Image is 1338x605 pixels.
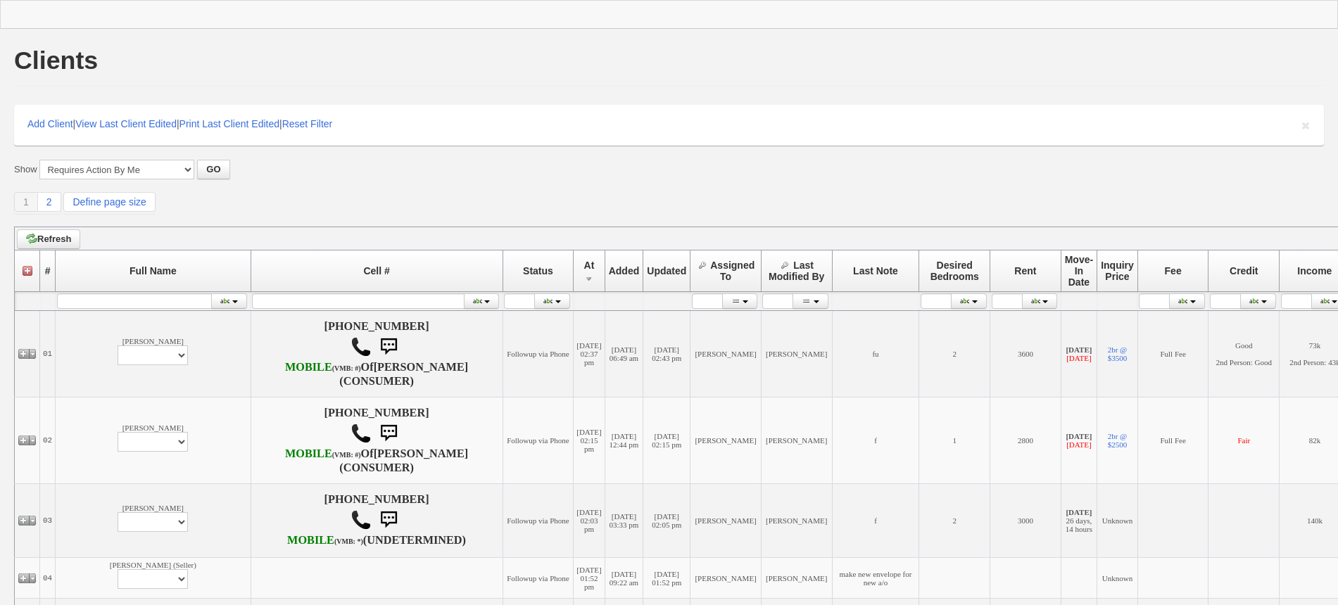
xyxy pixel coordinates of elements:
td: 3600 [990,311,1061,397]
span: Added [609,265,640,276]
td: [PERSON_NAME] [761,558,832,599]
font: (VMB: #) [332,451,361,459]
td: [DATE] 02:05 pm [643,484,690,558]
td: Good 2nd Person: Good [1208,311,1280,397]
td: [DATE] 06:49 am [605,311,643,397]
button: GO [197,160,229,179]
td: [DATE] 03:33 pm [605,484,643,558]
td: [PERSON_NAME] [56,397,251,484]
span: Move-In Date [1065,254,1093,288]
td: Full Fee [1137,311,1208,397]
font: MOBILE [287,534,334,547]
span: At [584,260,595,271]
img: call.png [351,509,372,530]
b: [PERSON_NAME] [374,361,469,374]
font: (VMB: *) [334,537,363,545]
span: Credit [1230,265,1258,276]
span: Rent [1014,265,1036,276]
td: [PERSON_NAME] [761,397,832,484]
span: Last Note [853,265,898,276]
td: [PERSON_NAME] [690,311,762,397]
b: [PERSON_NAME] [374,447,469,460]
span: Inquiry Price [1101,260,1134,282]
span: Updated [647,265,686,276]
td: Unknown [1097,558,1138,599]
td: [PERSON_NAME] [761,484,832,558]
td: 02 [40,397,56,484]
td: 26 days, 14 hours [1061,484,1097,558]
td: Full Fee [1137,397,1208,484]
td: Followup via Phone [503,484,574,558]
td: 01 [40,311,56,397]
h4: [PHONE_NUMBER] Of (CONSUMER) [254,407,500,474]
td: 3000 [990,484,1061,558]
b: [DATE] [1066,508,1092,516]
a: Print Last Client Edited [179,118,279,129]
td: 03 [40,484,56,558]
td: 04 [40,558,56,599]
span: Assigned To [710,260,755,282]
td: Followup via Phone [503,558,574,599]
td: Unknown [1097,484,1138,558]
td: [PERSON_NAME] [56,484,251,558]
div: | | | [14,105,1324,146]
td: [DATE] 02:15 pm [643,397,690,484]
td: [PERSON_NAME] (Seller) [56,558,251,599]
font: MOBILE [285,361,332,374]
td: [DATE] 02:37 pm [574,311,605,397]
img: sms.png [374,506,403,534]
td: [PERSON_NAME] [56,311,251,397]
a: View Last Client Edited [75,118,177,129]
img: sms.png [374,333,403,361]
td: [PERSON_NAME] [761,311,832,397]
a: Define page size [63,192,155,212]
td: [DATE] 01:52 pm [643,558,690,599]
font: MOBILE [285,447,332,460]
b: [DATE] [1066,345,1092,354]
td: 2800 [990,397,1061,484]
b: T-Mobile USA, Inc. [285,361,361,374]
td: [PERSON_NAME] [690,484,762,558]
label: Show [14,163,37,176]
td: [DATE] 02:03 pm [574,484,605,558]
a: 2br @ $2500 [1108,432,1128,449]
td: f [832,397,919,484]
img: call.png [351,423,372,444]
th: # [40,250,56,292]
td: [DATE] 09:22 am [605,558,643,599]
h4: [PHONE_NUMBER] Of (CONSUMER) [254,320,500,388]
td: [DATE] 02:43 pm [643,311,690,397]
font: [DATE] [1066,354,1091,362]
font: Fair [1237,436,1250,445]
td: Followup via Phone [503,311,574,397]
span: Full Name [130,265,177,276]
a: Add Client [27,118,73,129]
b: T-Mobile USA, Inc. [285,447,361,460]
b: [DATE] [1066,432,1092,440]
img: sms.png [374,419,403,447]
h1: Clients [14,48,98,73]
b: Verizon Wireless [287,534,363,547]
td: 2 [919,484,990,558]
span: Last Modified By [769,260,824,282]
font: [DATE] [1066,440,1091,449]
td: f [832,484,919,558]
td: fu [832,311,919,397]
span: Cell # [363,265,389,276]
td: [PERSON_NAME] [690,558,762,599]
a: 1 [14,192,38,212]
a: Reset Filter [282,118,333,129]
img: call.png [351,336,372,357]
a: Refresh [17,229,80,249]
font: (VMB: #) [332,364,361,372]
span: Status [523,265,553,276]
span: Fee [1165,265,1182,276]
td: [DATE] 12:44 pm [605,397,643,484]
td: [PERSON_NAME] [690,397,762,484]
h4: [PHONE_NUMBER] (UNDETERMINED) [254,493,500,548]
td: [DATE] 01:52 pm [574,558,605,599]
a: 2 [38,192,61,212]
td: 2 [919,311,990,397]
a: 2br @ $3500 [1108,345,1128,362]
td: Followup via Phone [503,397,574,484]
